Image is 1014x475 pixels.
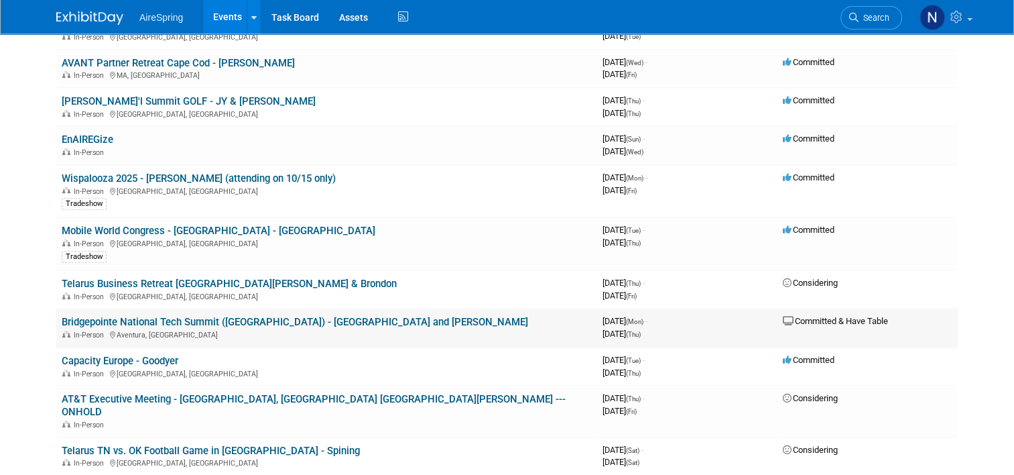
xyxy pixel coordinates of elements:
[603,406,637,416] span: [DATE]
[783,393,838,403] span: Considering
[645,57,647,67] span: -
[783,172,834,182] span: Committed
[56,11,123,25] img: ExhibitDay
[626,459,639,466] span: (Sat)
[783,225,834,235] span: Committed
[62,198,107,210] div: Tradeshow
[62,368,592,378] div: [GEOGRAPHIC_DATA], [GEOGRAPHIC_DATA]
[626,59,643,66] span: (Wed)
[62,237,592,248] div: [GEOGRAPHIC_DATA], [GEOGRAPHIC_DATA]
[62,421,70,427] img: In-Person Event
[626,357,641,364] span: (Tue)
[643,134,645,144] span: -
[859,13,889,23] span: Search
[783,134,834,144] span: Committed
[626,280,641,287] span: (Thu)
[62,393,566,418] a: AT&T Executive Meeting - [GEOGRAPHIC_DATA], [GEOGRAPHIC_DATA] [GEOGRAPHIC_DATA][PERSON_NAME] --- ...
[74,370,108,378] span: In-Person
[74,33,108,42] span: In-Person
[603,329,641,339] span: [DATE]
[626,395,641,403] span: (Thu)
[74,71,108,80] span: In-Person
[603,31,641,41] span: [DATE]
[74,459,108,468] span: In-Person
[62,57,295,69] a: AVANT Partner Retreat Cape Cod - [PERSON_NAME]
[643,95,645,105] span: -
[62,185,592,196] div: [GEOGRAPHIC_DATA], [GEOGRAPHIC_DATA]
[603,95,645,105] span: [DATE]
[139,12,183,23] span: AireSpring
[626,318,643,325] span: (Mon)
[783,445,838,455] span: Considering
[645,316,647,326] span: -
[783,316,888,326] span: Committed & Have Table
[783,95,834,105] span: Committed
[603,225,645,235] span: [DATE]
[62,110,70,117] img: In-Person Event
[783,278,838,288] span: Considering
[603,134,645,144] span: [DATE]
[626,110,641,117] span: (Thu)
[643,225,645,235] span: -
[783,355,834,365] span: Committed
[603,393,645,403] span: [DATE]
[626,370,641,377] span: (Thu)
[603,108,641,118] span: [DATE]
[62,225,375,237] a: Mobile World Congress - [GEOGRAPHIC_DATA] - [GEOGRAPHIC_DATA]
[641,445,643,455] span: -
[603,316,647,326] span: [DATE]
[603,69,637,79] span: [DATE]
[62,69,592,80] div: MA, [GEOGRAPHIC_DATA]
[626,174,643,182] span: (Mon)
[62,95,316,107] a: [PERSON_NAME]'l Summit GOLF - JY & [PERSON_NAME]
[626,293,637,300] span: (Fri)
[62,291,592,301] div: [GEOGRAPHIC_DATA], [GEOGRAPHIC_DATA]
[643,278,645,288] span: -
[74,240,108,248] span: In-Person
[626,97,641,105] span: (Thu)
[603,172,647,182] span: [DATE]
[62,293,70,299] img: In-Person Event
[603,368,641,378] span: [DATE]
[626,33,641,40] span: (Tue)
[62,33,70,40] img: In-Person Event
[62,459,70,466] img: In-Person Event
[603,457,639,467] span: [DATE]
[603,57,647,67] span: [DATE]
[62,251,107,263] div: Tradeshow
[62,457,592,468] div: [GEOGRAPHIC_DATA], [GEOGRAPHIC_DATA]
[603,278,645,288] span: [DATE]
[626,240,641,247] span: (Thu)
[626,136,641,143] span: (Sun)
[62,134,113,146] a: EnAIREGize
[62,108,592,119] div: [GEOGRAPHIC_DATA], [GEOGRAPHIC_DATA]
[626,331,641,338] span: (Thu)
[62,355,178,367] a: Capacity Europe - Goodyer
[74,421,108,429] span: In-Person
[603,146,643,156] span: [DATE]
[74,110,108,119] span: In-Person
[62,445,360,457] a: Telarus TN vs. OK Football Game in [GEOGRAPHIC_DATA] - Spining
[643,393,645,403] span: -
[626,148,643,156] span: (Wed)
[626,447,639,454] span: (Sat)
[840,6,902,30] a: Search
[626,71,637,78] span: (Fri)
[603,237,641,248] span: [DATE]
[643,355,645,365] span: -
[626,187,637,195] span: (Fri)
[626,227,641,234] span: (Tue)
[62,31,592,42] div: [GEOGRAPHIC_DATA], [GEOGRAPHIC_DATA]
[62,331,70,337] img: In-Person Event
[62,172,336,184] a: Wispalooza 2025 - [PERSON_NAME] (attending on 10/15 only)
[62,370,70,376] img: In-Person Event
[62,187,70,194] img: In-Person Event
[74,331,108,339] span: In-Person
[626,408,637,415] span: (Fri)
[74,148,108,157] span: In-Person
[62,329,592,339] div: Aventura, [GEOGRAPHIC_DATA]
[603,355,645,365] span: [DATE]
[62,71,70,78] img: In-Person Event
[62,148,70,155] img: In-Person Event
[920,5,945,30] img: Natalie Pyron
